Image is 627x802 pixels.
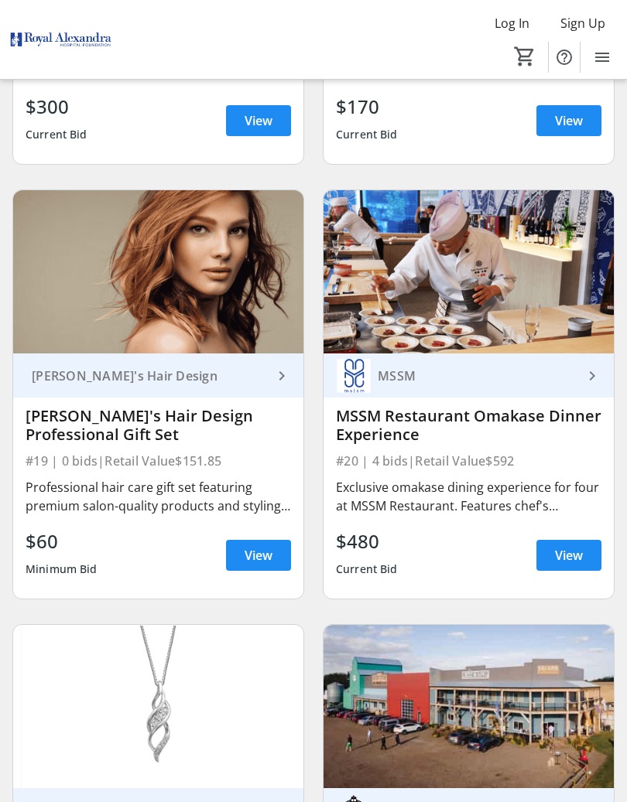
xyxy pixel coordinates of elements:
[482,11,542,36] button: Log In
[13,353,303,398] a: [PERSON_NAME]'s Hair Design
[26,478,291,515] div: Professional hair care gift set featuring premium salon-quality products and styling tools. Inclu...
[336,450,601,472] div: #20 | 4 bids | Retail Value $592
[336,407,601,444] div: MSSM Restaurant Omakase Dinner Experience
[548,11,618,36] button: Sign Up
[26,407,291,444] div: [PERSON_NAME]'s Hair Design Professional Gift Set
[549,42,580,73] button: Help
[555,111,583,130] span: View
[9,11,112,69] img: Royal Alexandra Hospital Foundation's Logo
[372,368,583,384] div: MSSM
[495,14,529,32] span: Log In
[226,105,291,136] a: View
[587,42,618,73] button: Menu
[245,111,272,130] span: View
[336,358,372,394] img: MSSM
[26,368,272,384] div: [PERSON_NAME]'s Hair Design
[536,105,601,136] a: View
[26,450,291,472] div: #19 | 0 bids | Retail Value $151.85
[336,93,398,121] div: $170
[560,14,605,32] span: Sign Up
[26,121,87,148] div: Current Bid
[336,121,398,148] div: Current Bid
[511,43,539,70] button: Cart
[13,625,303,788] img: 0.4 Carat Diamond Silver Necklace
[226,540,291,571] a: View
[536,540,601,571] a: View
[336,527,398,555] div: $480
[324,625,614,788] img: Rig Hand Distillery Private Group Tour
[245,546,272,565] span: View
[324,190,614,353] img: MSSM Restaurant Omakase Dinner Experience
[324,353,614,398] a: MSSMMSSM
[336,555,398,583] div: Current Bid
[13,190,303,353] img: Martini's Hair Design Professional Gift Set
[336,478,601,515] div: Exclusive omakase dining experience for four at MSSM Restaurant. Features chef's selection tastin...
[272,367,291,385] mat-icon: keyboard_arrow_right
[26,555,98,583] div: Minimum Bid
[583,367,601,385] mat-icon: keyboard_arrow_right
[26,527,98,555] div: $60
[26,93,87,121] div: $300
[555,546,583,565] span: View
